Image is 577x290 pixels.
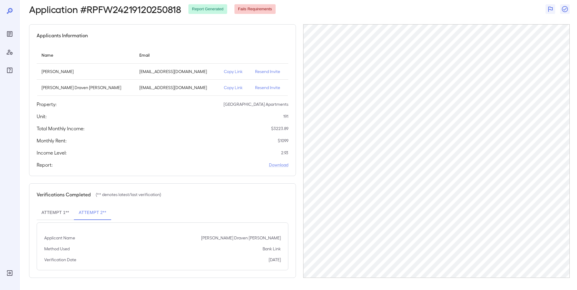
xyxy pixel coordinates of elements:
p: Copy Link [224,85,245,91]
p: [DATE] [269,257,281,263]
p: [EMAIL_ADDRESS][DOMAIN_NAME] [139,85,214,91]
p: $ 1099 [278,138,288,144]
p: (** denotes latest/last verification) [96,192,161,198]
p: $ 3223.89 [271,125,288,132]
span: Fails Requirements [234,6,276,12]
p: Method Used [44,246,70,252]
th: Email [134,46,219,64]
p: Applicant Name [44,235,75,241]
button: Flag Report [545,4,555,14]
div: Manage Users [5,47,15,57]
a: Download [269,162,288,168]
h5: Applicants Information [37,32,88,39]
h2: Application # RPFW24219120250818 [29,4,181,15]
p: [PERSON_NAME] Draven [PERSON_NAME] [41,85,130,91]
button: Close Report [560,4,570,14]
p: [PERSON_NAME] [41,68,130,75]
p: [GEOGRAPHIC_DATA] Apartments [224,101,288,107]
h5: Unit: [37,113,47,120]
button: Attempt 2** [74,205,111,220]
h5: Report: [37,161,53,168]
h5: Total Monthly Income: [37,125,85,132]
h5: Property: [37,101,57,108]
table: simple table [37,46,288,96]
p: Copy Link [224,68,245,75]
p: Bank Link [263,246,281,252]
th: Name [37,46,134,64]
span: Report Generated [188,6,227,12]
p: 191 [283,113,288,119]
div: Log Out [5,268,15,278]
h5: Verifications Completed [37,191,91,198]
p: Verification Date [44,257,76,263]
h5: Income Level: [37,149,67,156]
p: Resend Invite [255,68,284,75]
h5: Monthly Rent: [37,137,67,144]
button: Attempt 1** [37,205,74,220]
p: Resend Invite [255,85,284,91]
div: Reports [5,29,15,39]
div: FAQ [5,65,15,75]
p: [PERSON_NAME] Draven [PERSON_NAME] [201,235,281,241]
p: 2.93 [281,150,288,156]
p: [EMAIL_ADDRESS][DOMAIN_NAME] [139,68,214,75]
